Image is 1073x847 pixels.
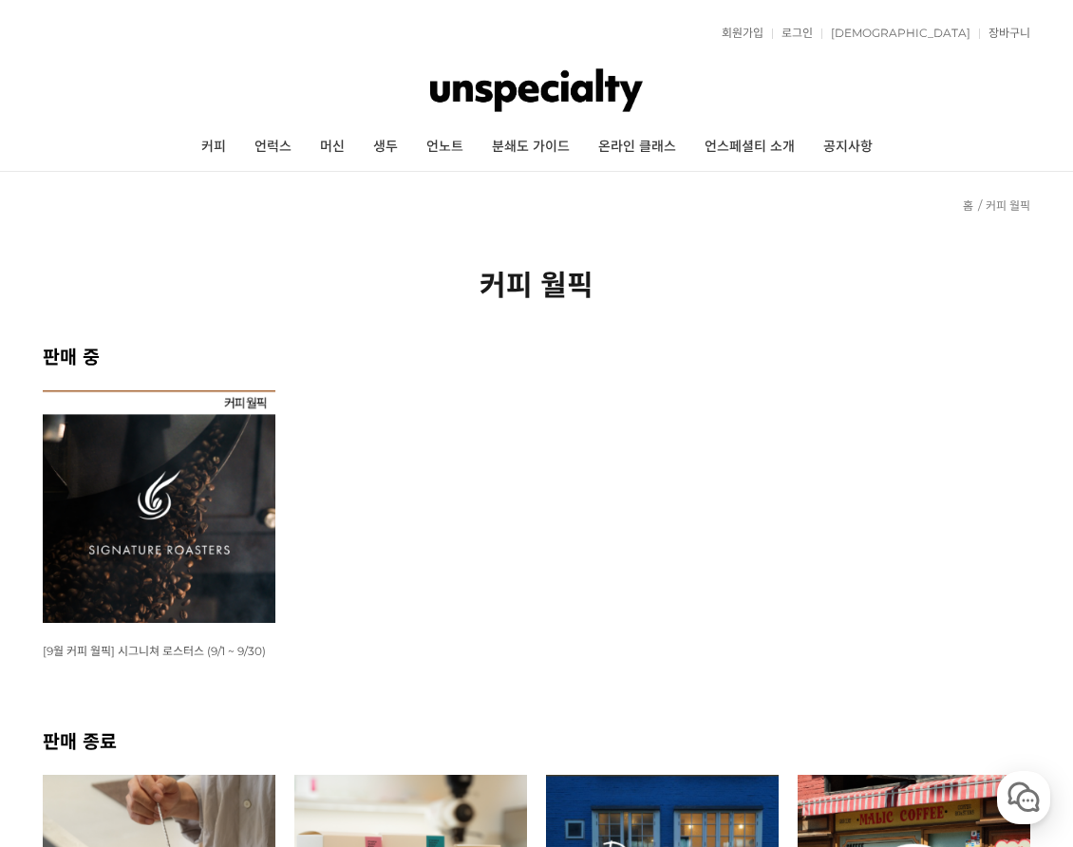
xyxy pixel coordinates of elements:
[359,123,412,171] a: 생두
[174,631,197,647] span: 대화
[584,123,690,171] a: 온라인 클래스
[43,643,266,658] a: [9월 커피 월픽] 시그니쳐 로스터스 (9/1 ~ 9/30)
[986,198,1030,213] a: 커피 월픽
[712,28,763,39] a: 회원가입
[809,123,887,171] a: 공지사항
[772,28,813,39] a: 로그인
[821,28,970,39] a: [DEMOGRAPHIC_DATA]
[43,390,275,623] img: [9월 커피 월픽] 시그니쳐 로스터스 (9/1 ~ 9/30)
[6,602,125,649] a: 홈
[478,123,584,171] a: 분쇄도 가이드
[125,602,245,649] a: 대화
[430,62,644,119] img: 언스페셜티 몰
[187,123,240,171] a: 커피
[963,198,973,213] a: 홈
[60,631,71,646] span: 홈
[240,123,306,171] a: 언럭스
[43,342,1030,369] h2: 판매 중
[690,123,809,171] a: 언스페셜티 소개
[306,123,359,171] a: 머신
[43,726,1030,754] h2: 판매 종료
[412,123,478,171] a: 언노트
[245,602,365,649] a: 설정
[293,631,316,646] span: 설정
[43,644,266,658] span: [9월 커피 월픽] 시그니쳐 로스터스 (9/1 ~ 9/30)
[43,262,1030,304] h2: 커피 월픽
[979,28,1030,39] a: 장바구니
